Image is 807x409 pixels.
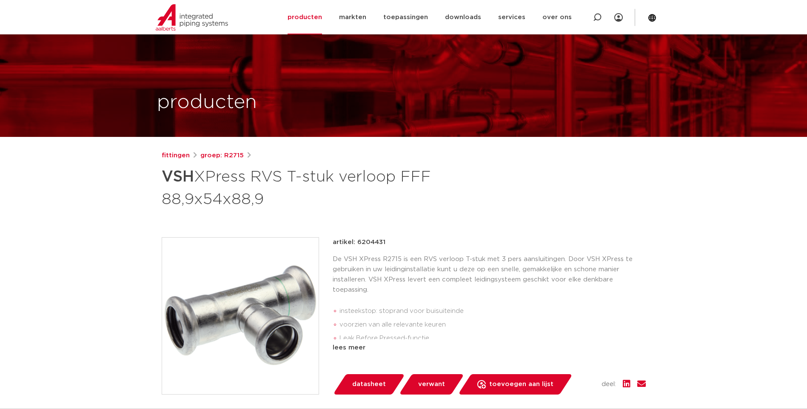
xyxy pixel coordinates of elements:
[339,318,646,332] li: voorzien van alle relevante keuren
[200,151,244,161] a: groep: R2715
[157,89,257,116] h1: producten
[333,254,646,295] p: De VSH XPress R2715 is een RVS verloop T-stuk met 3 pers aansluitingen. Door VSH XPress te gebrui...
[489,378,553,391] span: toevoegen aan lijst
[162,164,481,210] h1: XPress RVS T-stuk verloop FFF 88,9x54x88,9
[352,378,386,391] span: datasheet
[339,332,646,345] li: Leak Before Pressed-functie
[162,151,190,161] a: fittingen
[162,169,194,185] strong: VSH
[339,304,646,318] li: insteekstop: stoprand voor buisuiteinde
[333,343,646,353] div: lees meer
[602,379,616,389] span: deel:
[333,374,405,395] a: datasheet
[418,378,445,391] span: verwant
[162,238,319,394] img: Product Image for VSH XPress RVS T-stuk verloop FFF 88,9x54x88,9
[333,237,385,247] p: artikel: 6204431
[399,374,464,395] a: verwant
